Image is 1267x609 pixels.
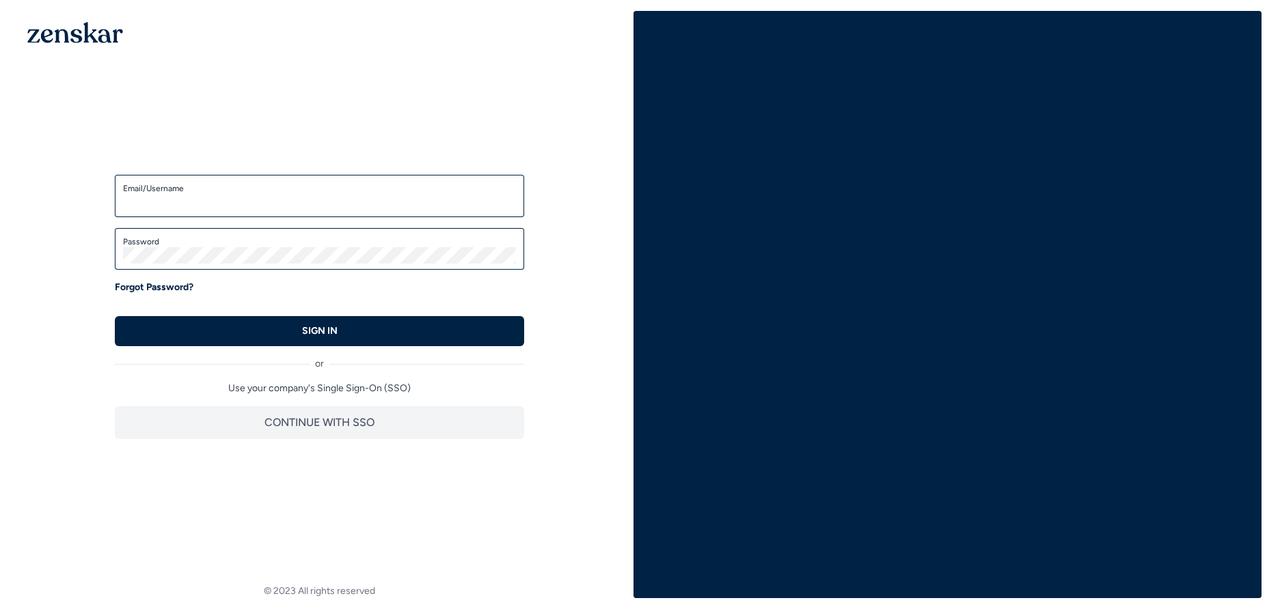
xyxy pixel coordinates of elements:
[123,236,516,247] label: Password
[123,183,516,194] label: Email/Username
[302,324,338,338] p: SIGN IN
[115,281,193,294] a: Forgot Password?
[115,382,524,395] p: Use your company's Single Sign-On (SSO)
[115,346,524,371] div: or
[115,406,524,439] button: CONTINUE WITH SSO
[115,316,524,346] button: SIGN IN
[5,584,633,598] footer: © 2023 All rights reserved
[27,22,123,43] img: 1OGAJ2xQqyY4LXKgY66KYq0eOWRCkrZdAb3gUhuVAqdWPZE9SRJmCz+oDMSn4zDLXe31Ii730ItAGKgCKgCCgCikA4Av8PJUP...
